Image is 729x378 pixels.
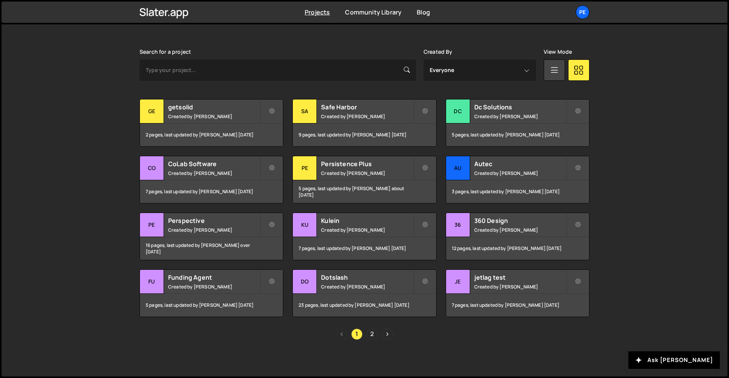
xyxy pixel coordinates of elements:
h2: Persistence Plus [321,160,413,168]
h2: Kulein [321,216,413,225]
label: Created By [424,49,453,55]
small: Created by [PERSON_NAME] [168,170,260,176]
a: Au Autec Created by [PERSON_NAME] 3 pages, last updated by [PERSON_NAME] [DATE] [446,156,589,203]
h2: 360 Design [474,216,566,225]
small: Created by [PERSON_NAME] [168,227,260,233]
div: Au [446,156,470,180]
div: Co [140,156,164,180]
small: Created by [PERSON_NAME] [474,283,566,290]
a: Do Dotslash Created by [PERSON_NAME] 23 pages, last updated by [PERSON_NAME] [DATE] [292,269,436,317]
div: 36 [446,213,470,237]
button: Ask [PERSON_NAME] [628,351,720,369]
a: Pe [576,5,589,19]
div: 5 pages, last updated by [PERSON_NAME] [DATE] [140,294,283,317]
div: 5 pages, last updated by [PERSON_NAME] [DATE] [446,123,589,146]
div: 7 pages, last updated by [PERSON_NAME] [DATE] [446,294,589,317]
div: Fu [140,270,164,294]
a: Next page [382,328,393,340]
div: 9 pages, last updated by [PERSON_NAME] [DATE] [293,123,436,146]
h2: Autec [474,160,566,168]
h2: Dc Solutions [474,103,566,111]
div: Dc [446,99,470,123]
a: Co CoLab Software Created by [PERSON_NAME] 7 pages, last updated by [PERSON_NAME] [DATE] [140,156,283,203]
h2: getsolid [168,103,260,111]
input: Type your project... [140,59,416,81]
small: Created by [PERSON_NAME] [474,227,566,233]
small: Created by [PERSON_NAME] [168,283,260,290]
a: Page 2 [366,328,378,340]
div: Ku [293,213,317,237]
label: Search for a project [140,49,191,55]
a: 36 360 Design Created by [PERSON_NAME] 12 pages, last updated by [PERSON_NAME] [DATE] [446,213,589,260]
small: Created by [PERSON_NAME] [168,113,260,120]
div: 16 pages, last updated by [PERSON_NAME] over [DATE] [140,237,283,260]
div: Pe [140,213,164,237]
div: 7 pages, last updated by [PERSON_NAME] [DATE] [293,237,436,260]
a: Sa Safe Harbor Created by [PERSON_NAME] 9 pages, last updated by [PERSON_NAME] [DATE] [292,99,436,147]
div: 23 pages, last updated by [PERSON_NAME] [DATE] [293,294,436,317]
a: Fu Funding Agent Created by [PERSON_NAME] 5 pages, last updated by [PERSON_NAME] [DATE] [140,269,283,317]
div: 7 pages, last updated by [PERSON_NAME] [DATE] [140,180,283,203]
small: Created by [PERSON_NAME] [321,170,413,176]
a: Pe Persistence Plus Created by [PERSON_NAME] 5 pages, last updated by [PERSON_NAME] about [DATE] [292,156,436,203]
h2: Perspective [168,216,260,225]
h2: CoLab Software [168,160,260,168]
div: je [446,270,470,294]
div: Pe [293,156,317,180]
h2: Safe Harbor [321,103,413,111]
a: Dc Dc Solutions Created by [PERSON_NAME] 5 pages, last updated by [PERSON_NAME] [DATE] [446,99,589,147]
a: Projects [305,8,330,16]
small: Created by [PERSON_NAME] [474,113,566,120]
a: ge getsolid Created by [PERSON_NAME] 2 pages, last updated by [PERSON_NAME] [DATE] [140,99,283,147]
a: Ku Kulein Created by [PERSON_NAME] 7 pages, last updated by [PERSON_NAME] [DATE] [292,213,436,260]
div: 2 pages, last updated by [PERSON_NAME] [DATE] [140,123,283,146]
a: je jetlag test Created by [PERSON_NAME] 7 pages, last updated by [PERSON_NAME] [DATE] [446,269,589,317]
div: 3 pages, last updated by [PERSON_NAME] [DATE] [446,180,589,203]
div: ge [140,99,164,123]
a: Community Library [345,8,401,16]
small: Created by [PERSON_NAME] [474,170,566,176]
h2: Funding Agent [168,273,260,282]
div: Do [293,270,317,294]
small: Created by [PERSON_NAME] [321,227,413,233]
h2: jetlag test [474,273,566,282]
a: Blog [417,8,430,16]
small: Created by [PERSON_NAME] [321,283,413,290]
div: 5 pages, last updated by [PERSON_NAME] about [DATE] [293,180,436,203]
div: 12 pages, last updated by [PERSON_NAME] [DATE] [446,237,589,260]
small: Created by [PERSON_NAME] [321,113,413,120]
div: Sa [293,99,317,123]
a: Pe Perspective Created by [PERSON_NAME] 16 pages, last updated by [PERSON_NAME] over [DATE] [140,213,283,260]
label: View Mode [544,49,572,55]
div: Pagination [140,328,589,340]
h2: Dotslash [321,273,413,282]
